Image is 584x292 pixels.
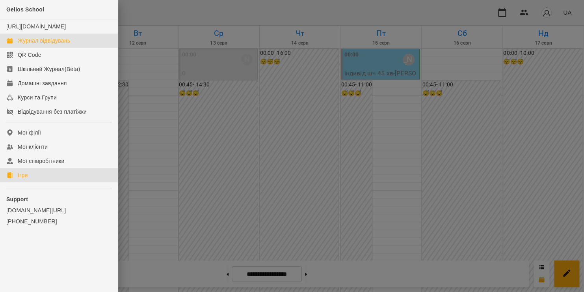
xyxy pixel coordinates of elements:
div: Ігри [18,171,28,179]
div: Домашні завдання [18,79,67,87]
div: QR Code [18,51,41,59]
a: [PHONE_NUMBER] [6,217,112,225]
div: Мої співробітники [18,157,65,165]
div: Курси та Групи [18,94,57,101]
div: Шкільний Журнал(Beta) [18,65,80,73]
span: Gelios School [6,6,44,13]
a: [URL][DOMAIN_NAME] [6,23,66,30]
div: Журнал відвідувань [18,37,70,45]
a: [DOMAIN_NAME][URL] [6,206,112,214]
div: Мої філії [18,129,41,137]
div: Мої клієнти [18,143,48,151]
div: Відвідування без платіжки [18,108,87,116]
p: Support [6,195,112,203]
